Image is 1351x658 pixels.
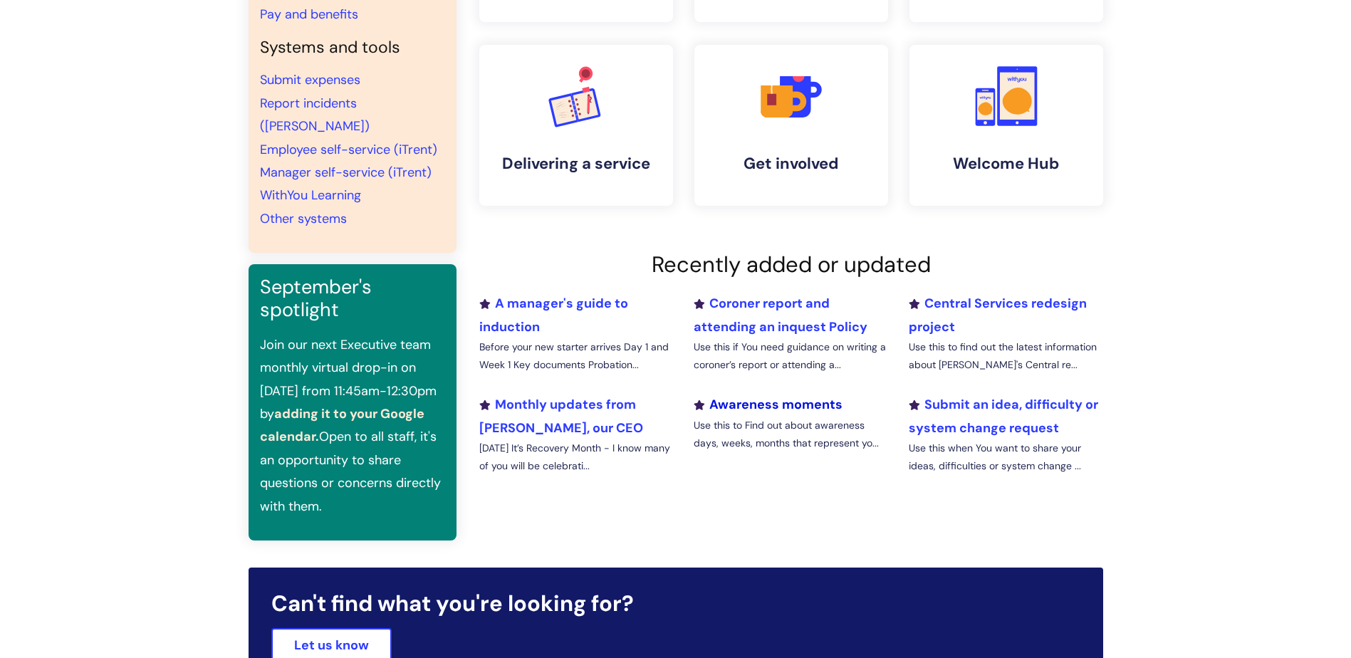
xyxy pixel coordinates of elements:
a: Welcome Hub [909,45,1103,206]
a: Monthly updates from [PERSON_NAME], our CEO [479,396,643,436]
p: Use this to Find out about awareness days, weeks, months that represent yo... [694,417,887,452]
a: Delivering a service [479,45,673,206]
a: Awareness moments [694,396,843,413]
p: Use this when You want to share your ideas, difficulties or system change ... [909,439,1102,475]
a: Submit an idea, difficulty or system change request [909,396,1098,436]
a: Submit expenses [260,71,360,88]
a: Other systems [260,210,347,227]
h4: Welcome Hub [921,155,1092,173]
a: adding it to your Google calendar. [260,405,424,445]
p: Before your new starter arrives Day 1 and Week 1 Key documents Probation... [479,338,673,374]
h2: Recently added or updated [479,251,1103,278]
a: Coroner report and attending an inquest Policy [694,295,867,335]
p: Use this to find out the latest information about [PERSON_NAME]'s Central re... [909,338,1102,374]
a: A manager's guide to induction [479,295,628,335]
p: Join our next Executive team monthly virtual drop-in on [DATE] from 11:45am-12:30pm by Open to al... [260,333,445,518]
a: Central Services redesign project [909,295,1087,335]
a: Report incidents ([PERSON_NAME]) [260,95,370,135]
h4: Get involved [706,155,877,173]
h3: September's spotlight [260,276,445,322]
a: Manager self-service (iTrent) [260,164,432,181]
h4: Delivering a service [491,155,662,173]
p: Use this if You need guidance on writing a coroner’s report or attending a... [694,338,887,374]
a: Pay and benefits [260,6,358,23]
a: WithYou Learning [260,187,361,204]
a: Get involved [694,45,888,206]
p: [DATE] It’s Recovery Month - I know many of you will be celebrati... [479,439,673,475]
h2: Can't find what you're looking for? [271,590,1080,617]
h4: Systems and tools [260,38,445,58]
a: Employee self-service (iTrent) [260,141,437,158]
